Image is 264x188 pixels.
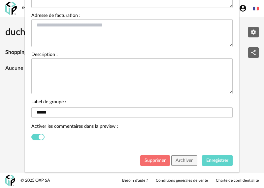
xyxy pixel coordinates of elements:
label: Description : [31,52,58,58]
button: Supprimer [140,155,170,166]
label: Label de groupe : [31,100,66,106]
span: Archiver [176,158,193,163]
button: Enregistrer [202,155,233,166]
label: Adresse de facturation : [31,13,81,19]
span: Supprimer [145,158,166,163]
span: Enregistrer [206,158,228,163]
button: Archiver [171,155,197,166]
label: Activer les commentaires dans la preview : [31,124,118,130]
